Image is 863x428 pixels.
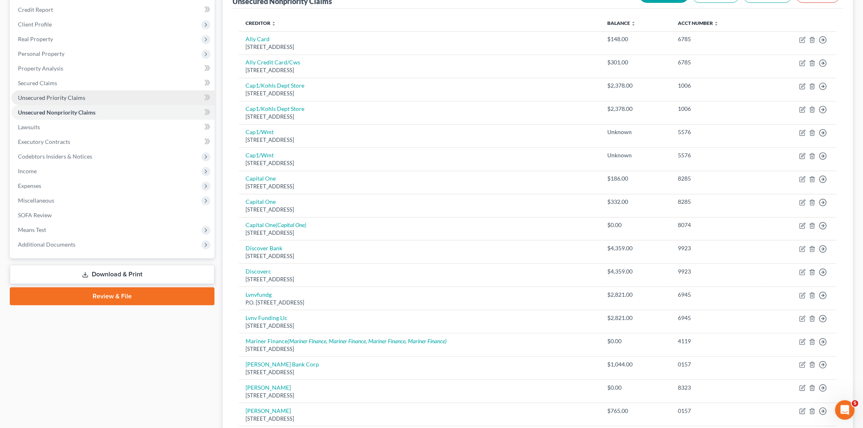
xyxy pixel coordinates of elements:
[246,221,306,228] a: Capital One(Capital One)
[246,152,274,159] a: Cap1/Wmt
[18,50,64,57] span: Personal Property
[276,221,306,228] i: (Capital One)
[608,82,665,90] div: $2,378.00
[11,135,215,149] a: Executory Contracts
[18,94,85,101] span: Unsecured Priority Claims
[246,322,595,330] div: [STREET_ADDRESS]
[678,82,756,90] div: 1006
[678,337,756,345] div: 4119
[18,138,70,145] span: Executory Contracts
[246,276,595,283] div: [STREET_ADDRESS]
[18,241,75,248] span: Additional Documents
[18,109,95,116] span: Unsecured Nonpriority Claims
[608,20,636,26] a: Balance unfold_more
[678,244,756,252] div: 9923
[246,82,304,89] a: Cap1/Kohls Dept Store
[246,206,595,214] div: [STREET_ADDRESS]
[10,265,215,284] a: Download & Print
[608,151,665,159] div: Unknown
[246,361,319,368] a: [PERSON_NAME] Bank Corp
[246,229,595,237] div: [STREET_ADDRESS]
[10,287,215,305] a: Review & File
[18,35,53,42] span: Real Property
[246,35,270,42] a: Ally Card
[246,384,291,391] a: [PERSON_NAME]
[246,252,595,260] div: [STREET_ADDRESS]
[678,221,756,229] div: 8074
[246,66,595,74] div: [STREET_ADDRESS]
[678,20,719,26] a: Acct Number unfold_more
[246,183,595,190] div: [STREET_ADDRESS]
[246,368,595,376] div: [STREET_ADDRESS]
[246,245,282,252] a: Discover Bank
[271,21,276,26] i: unfold_more
[608,128,665,136] div: Unknown
[11,61,215,76] a: Property Analysis
[246,175,276,182] a: Capital One
[246,415,595,423] div: [STREET_ADDRESS]
[11,208,215,223] a: SOFA Review
[18,65,63,72] span: Property Analysis
[678,105,756,113] div: 1006
[678,407,756,415] div: 0157
[714,21,719,26] i: unfold_more
[608,360,665,368] div: $1,044.00
[608,337,665,345] div: $0.00
[246,392,595,399] div: [STREET_ADDRESS]
[246,291,272,298] a: Lvnvfundg
[18,6,53,13] span: Credit Report
[678,58,756,66] div: 6785
[631,21,636,26] i: unfold_more
[11,2,215,17] a: Credit Report
[678,35,756,43] div: 6785
[246,90,595,97] div: [STREET_ADDRESS]
[608,244,665,252] div: $4,359.00
[678,291,756,299] div: 6945
[835,400,855,420] iframe: Intercom live chat
[18,21,52,28] span: Client Profile
[608,407,665,415] div: $765.00
[852,400,859,407] span: 5
[246,268,271,275] a: Discoverc
[246,314,288,321] a: Lvnv Funding Llc
[246,128,274,135] a: Cap1/Wmt
[678,128,756,136] div: 5576
[246,159,595,167] div: [STREET_ADDRESS]
[678,360,756,368] div: 0157
[246,345,595,353] div: [STREET_ADDRESS]
[678,151,756,159] div: 5576
[18,226,46,233] span: Means Test
[678,267,756,276] div: 9923
[11,76,215,90] a: Secured Claims
[18,182,41,189] span: Expenses
[608,58,665,66] div: $301.00
[18,197,54,204] span: Miscellaneous
[608,384,665,392] div: $0.00
[11,120,215,135] a: Lawsuits
[246,299,595,307] div: P.O. [STREET_ADDRESS]
[18,168,37,174] span: Income
[246,113,595,121] div: [STREET_ADDRESS]
[608,314,665,322] div: $2,821.00
[678,198,756,206] div: 8285
[246,407,291,414] a: [PERSON_NAME]
[246,198,276,205] a: Capital One
[608,198,665,206] div: $332.00
[246,338,447,344] a: Mariner Finance(Mariner Finance, Mariner Finance, Mariner Finance, Mariner Finance)
[608,105,665,113] div: $2,378.00
[678,314,756,322] div: 6945
[11,90,215,105] a: Unsecured Priority Claims
[678,384,756,392] div: 8323
[11,105,215,120] a: Unsecured Nonpriority Claims
[18,79,57,86] span: Secured Claims
[288,338,447,344] i: (Mariner Finance, Mariner Finance, Mariner Finance, Mariner Finance)
[246,20,276,26] a: Creditor unfold_more
[18,212,52,218] span: SOFA Review
[678,174,756,183] div: 8285
[246,59,300,66] a: Ally Credit Card/Cws
[18,153,92,160] span: Codebtors Insiders & Notices
[608,267,665,276] div: $4,359.00
[18,124,40,130] span: Lawsuits
[246,43,595,51] div: [STREET_ADDRESS]
[246,105,304,112] a: Cap1/Kohls Dept Store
